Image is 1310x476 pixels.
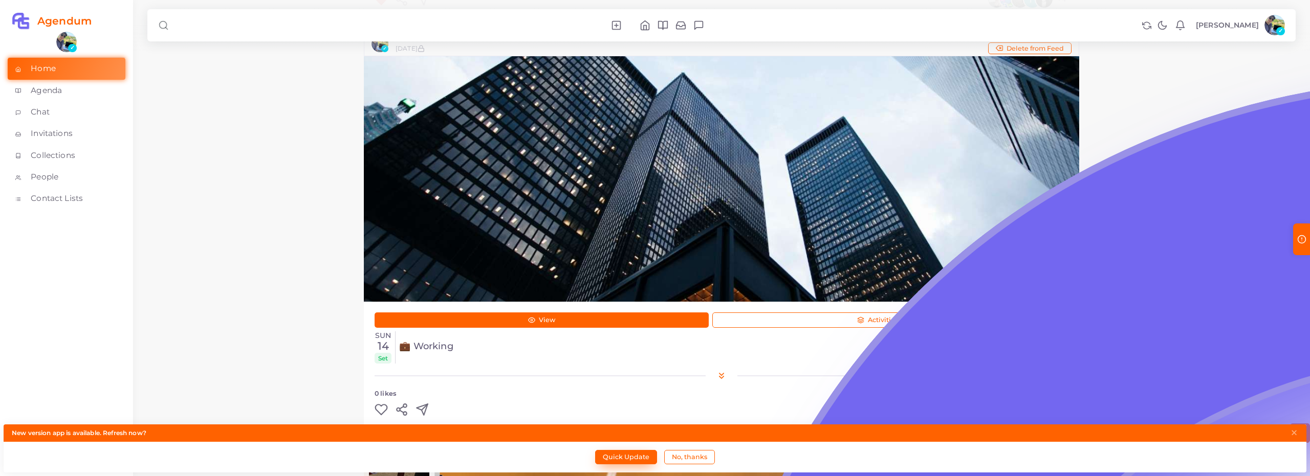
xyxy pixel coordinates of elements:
[399,341,1068,352] a: 💼 Working
[8,145,125,166] a: Collections
[664,450,715,464] button: No, thanks
[607,19,625,31] li: New Agendum
[375,331,391,340] h6: Sun
[1290,425,1298,440] button: Close
[31,128,73,139] span: Invitations
[539,317,556,324] span: View
[375,339,391,352] h3: 14
[31,106,50,118] span: Chat
[8,101,125,123] a: Chat
[30,15,92,27] h2: Agendum
[8,123,125,144] a: Invitations
[31,85,62,96] span: Agenda
[8,58,125,79] a: Home
[375,353,391,363] span: Set
[8,166,125,188] a: People
[31,150,75,161] span: Collections
[8,188,125,209] a: Contact Lists
[8,80,125,101] a: Agenda
[12,428,146,437] strong: New version app is available. Refresh now?
[595,450,657,464] button: Quick Update
[31,193,83,204] span: Contact Lists
[375,390,396,399] h6: 0 Likes
[375,312,709,328] a: View
[31,171,58,183] span: People
[31,63,56,74] span: Home
[68,44,77,53] span: ✓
